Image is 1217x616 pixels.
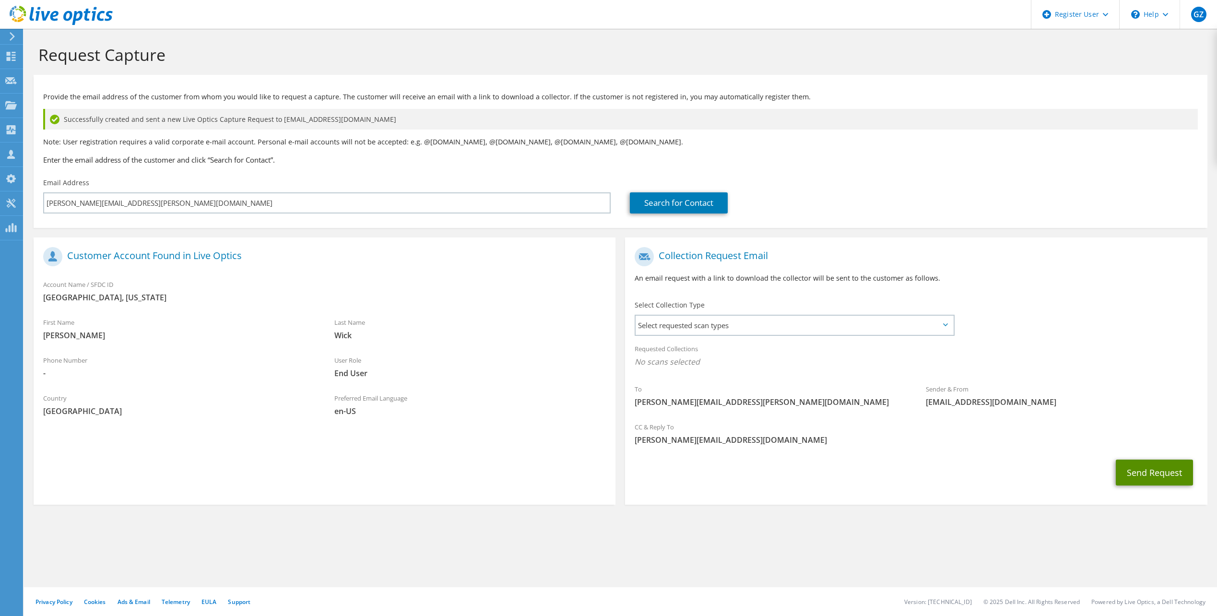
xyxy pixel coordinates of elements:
[43,154,1198,165] h3: Enter the email address of the customer and click “Search for Contact”.
[635,435,1197,445] span: [PERSON_NAME][EMAIL_ADDRESS][DOMAIN_NAME]
[1191,7,1206,22] span: GZ
[635,300,705,310] label: Select Collection Type
[43,406,315,416] span: [GEOGRAPHIC_DATA]
[43,92,1198,102] p: Provide the email address of the customer from whom you would like to request a capture. The cust...
[635,247,1193,266] h1: Collection Request Email
[904,598,972,606] li: Version: [TECHNICAL_ID]
[625,339,1207,374] div: Requested Collections
[983,598,1080,606] li: © 2025 Dell Inc. All Rights Reserved
[35,598,72,606] a: Privacy Policy
[43,292,606,303] span: [GEOGRAPHIC_DATA], [US_STATE]
[916,379,1207,412] div: Sender & From
[162,598,190,606] a: Telemetry
[635,273,1197,284] p: An email request with a link to download the collector will be sent to the customer as follows.
[1091,598,1205,606] li: Powered by Live Optics, a Dell Technology
[635,397,907,407] span: [PERSON_NAME][EMAIL_ADDRESS][PERSON_NAME][DOMAIN_NAME]
[34,350,325,383] div: Phone Number
[43,368,315,379] span: -
[636,316,953,335] span: Select requested scan types
[34,388,325,421] div: Country
[228,598,250,606] a: Support
[43,330,315,341] span: [PERSON_NAME]
[43,137,1198,147] p: Note: User registration requires a valid corporate e-mail account. Personal e-mail accounts will ...
[625,417,1207,450] div: CC & Reply To
[43,178,89,188] label: Email Address
[38,45,1198,65] h1: Request Capture
[34,312,325,345] div: First Name
[1131,10,1140,19] svg: \n
[325,312,616,345] div: Last Name
[334,330,606,341] span: Wick
[84,598,106,606] a: Cookies
[201,598,216,606] a: EULA
[34,274,615,308] div: Account Name / SFDC ID
[334,406,606,416] span: en-US
[325,388,616,421] div: Preferred Email Language
[118,598,150,606] a: Ads & Email
[43,247,601,266] h1: Customer Account Found in Live Optics
[630,192,728,213] a: Search for Contact
[64,114,396,125] span: Successfully created and sent a new Live Optics Capture Request to [EMAIL_ADDRESS][DOMAIN_NAME]
[625,379,916,412] div: To
[334,368,606,379] span: End User
[635,356,1197,367] span: No scans selected
[1116,460,1193,486] button: Send Request
[325,350,616,383] div: User Role
[926,397,1198,407] span: [EMAIL_ADDRESS][DOMAIN_NAME]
